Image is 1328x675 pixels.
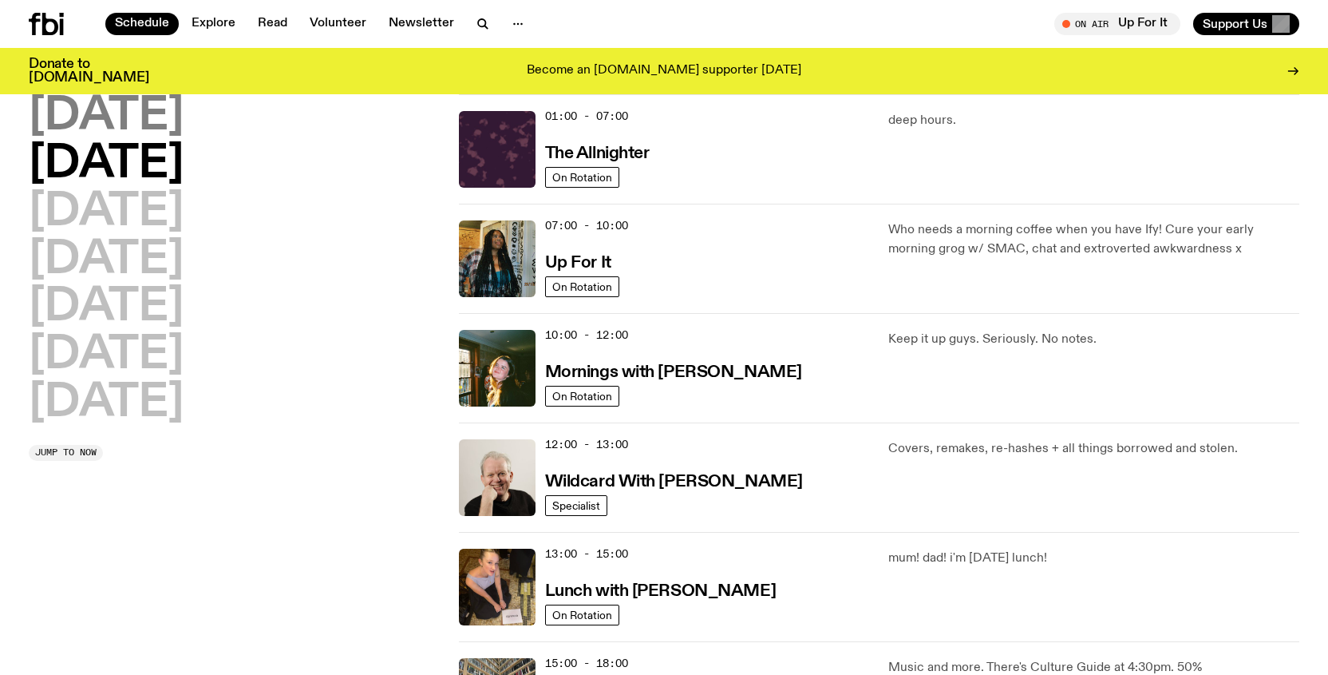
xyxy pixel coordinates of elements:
[545,580,776,600] a: Lunch with [PERSON_NAME]
[459,549,536,625] img: SLC lunch cover
[888,220,1299,259] p: Who needs a morning coffee when you have Ify! Cure your early morning grog w/ SMAC, chat and extr...
[545,218,628,233] span: 07:00 - 10:00
[545,142,650,162] a: The Allnighter
[545,328,628,343] span: 10:00 - 12:00
[182,13,245,35] a: Explore
[379,13,464,35] a: Newsletter
[545,474,803,490] h3: Wildcard With [PERSON_NAME]
[545,252,611,272] a: Up For It
[888,111,1299,130] p: deep hours.
[29,142,184,187] button: [DATE]
[29,190,184,235] button: [DATE]
[545,364,802,381] h3: Mornings with [PERSON_NAME]
[459,220,536,297] img: Ify - a Brown Skin girl with black braided twists, looking up to the side with her tongue stickin...
[1054,13,1180,35] button: On AirUp For It
[29,445,103,461] button: Jump to now
[29,381,184,426] button: [DATE]
[888,439,1299,459] p: Covers, remakes, re-hashes + all things borrowed and stolen.
[545,546,628,562] span: 13:00 - 15:00
[552,280,612,292] span: On Rotation
[545,109,628,124] span: 01:00 - 07:00
[545,145,650,162] h3: The Allnighter
[552,171,612,183] span: On Rotation
[1193,13,1299,35] button: Support Us
[545,255,611,272] h3: Up For It
[459,330,536,407] img: Freya smiles coyly as she poses for the image.
[545,386,619,407] a: On Rotation
[545,605,619,625] a: On Rotation
[545,471,803,490] a: Wildcard With [PERSON_NAME]
[527,64,801,78] p: Become an [DOMAIN_NAME] supporter [DATE]
[300,13,376,35] a: Volunteer
[888,549,1299,568] p: mum! dad! i'm [DATE] lunch!
[552,609,612,621] span: On Rotation
[29,238,184,283] button: [DATE]
[545,437,628,452] span: 12:00 - 13:00
[545,361,802,381] a: Mornings with [PERSON_NAME]
[545,656,628,671] span: 15:00 - 18:00
[545,583,776,600] h3: Lunch with [PERSON_NAME]
[29,333,184,378] button: [DATE]
[29,94,184,139] button: [DATE]
[29,58,149,85] h3: Donate to [DOMAIN_NAME]
[459,439,536,516] img: Stuart is smiling charmingly, wearing a black t-shirt against a stark white background.
[552,499,600,511] span: Specialist
[545,167,619,188] a: On Rotation
[1203,17,1267,31] span: Support Us
[545,276,619,297] a: On Rotation
[888,330,1299,349] p: Keep it up guys. Seriously. No notes.
[29,285,184,330] button: [DATE]
[248,13,297,35] a: Read
[35,448,97,457] span: Jump to now
[545,495,607,516] a: Specialist
[105,13,179,35] a: Schedule
[552,390,612,402] span: On Rotation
